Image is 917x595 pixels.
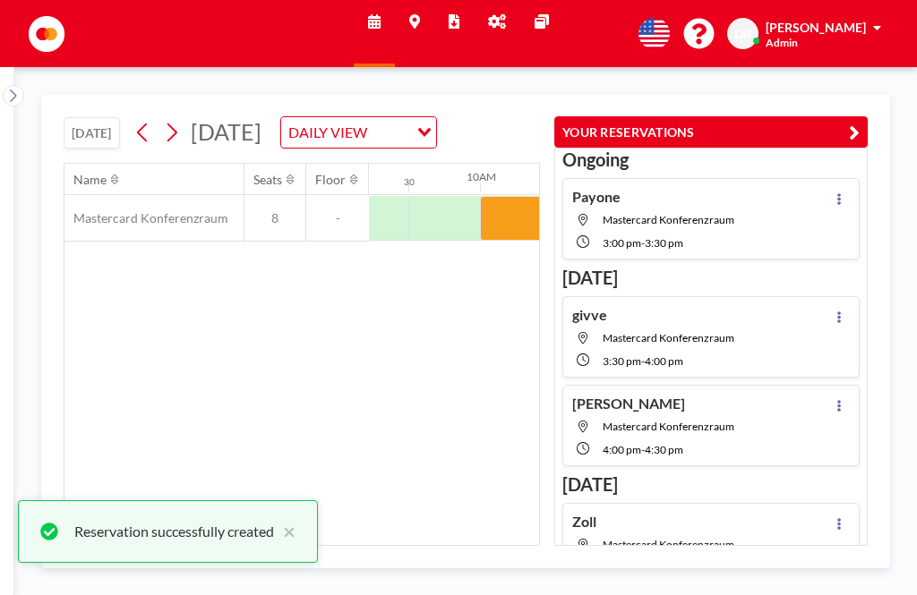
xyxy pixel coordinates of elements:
span: 8 [244,210,305,226]
img: organization-logo [29,16,64,52]
h3: [DATE] [562,267,860,289]
span: 3:00 PM [603,236,641,250]
button: [DATE] [64,117,120,149]
span: Mastercard Konferenzraum [603,420,734,433]
div: 30 [404,176,415,188]
input: Search for option [373,121,407,144]
h4: givve [572,306,607,324]
h4: Zoll [572,513,596,531]
button: close [274,521,296,542]
span: [DATE] [191,118,261,145]
h3: Ongoing [562,149,860,171]
button: YOUR RESERVATIONS [554,116,868,148]
span: 4:00 PM [645,354,683,368]
h4: Payone [572,188,621,206]
div: Floor [315,172,346,188]
span: - [306,210,369,226]
span: 4:30 PM [645,443,683,456]
span: DB [734,26,751,42]
h4: [PERSON_NAME] [572,395,685,412]
div: Reservation successfully created [74,521,274,542]
span: 3:30 PM [645,236,683,250]
span: - [641,443,645,456]
span: Mastercard Konferenzraum [603,331,734,344]
h3: [DATE] [562,473,860,496]
span: DAILY VIEW [285,121,371,144]
span: Admin [766,36,798,49]
div: 10AM [467,170,496,183]
div: Name [73,172,107,188]
span: 3:30 PM [603,354,641,368]
div: Search for option [281,117,436,148]
span: Mastercard Konferenzraum [64,210,228,226]
span: - [641,236,645,250]
div: Seats [253,172,282,188]
span: 4:00 PM [603,443,641,456]
span: Mastercard Konferenzraum [603,213,734,226]
span: Mastercard Konferenzraum [603,538,734,551]
span: [PERSON_NAME] [766,20,866,35]
span: - [641,354,645,368]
